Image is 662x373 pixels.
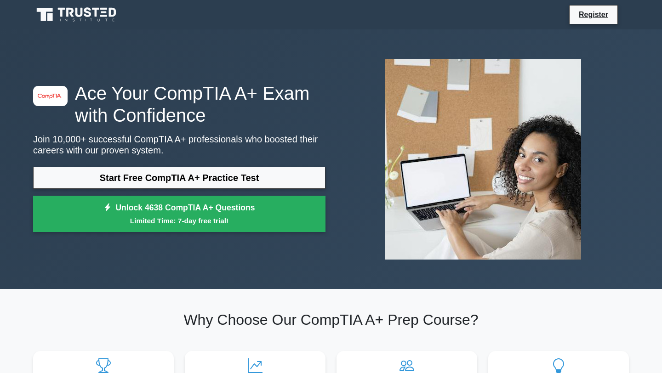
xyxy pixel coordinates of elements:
a: Register [573,9,614,20]
small: Limited Time: 7-day free trial! [45,215,314,226]
h1: Ace Your CompTIA A+ Exam with Confidence [33,82,325,126]
a: Unlock 4638 CompTIA A+ QuestionsLimited Time: 7-day free trial! [33,196,325,232]
p: Join 10,000+ successful CompTIA A+ professionals who boosted their careers with our proven system. [33,134,325,156]
a: Start Free CompTIA A+ Practice Test [33,167,325,189]
h2: Why Choose Our CompTIA A+ Prep Course? [33,311,629,328]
